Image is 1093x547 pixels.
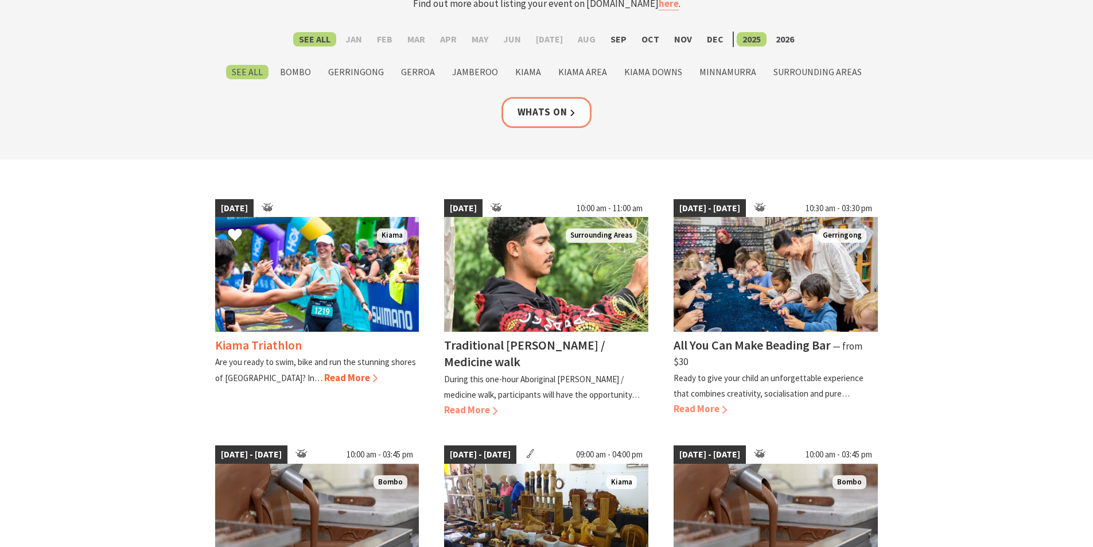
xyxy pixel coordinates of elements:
[444,199,483,218] span: [DATE]
[674,199,878,418] a: [DATE] - [DATE] 10:30 am - 03:30 pm groups family kids adults can all bead at our workshops Gerri...
[216,216,254,255] button: Click to Favourite Kiama Triathlon
[674,199,746,218] span: [DATE] - [DATE]
[434,32,462,46] label: Apr
[770,32,800,46] label: 2026
[402,32,431,46] label: Mar
[566,228,637,243] span: Surrounding Areas
[674,373,863,399] p: Ready to give your child an unforgettable experience that combines creativity, socialisation and ...
[553,65,613,79] label: Kiama Area
[674,402,727,415] span: Read More
[466,32,494,46] label: May
[226,65,269,79] label: See All
[768,65,868,79] label: Surrounding Areas
[737,32,767,46] label: 2025
[570,445,648,464] span: 09:00 am - 04:00 pm
[215,199,419,418] a: [DATE] kiamatriathlon Kiama Kiama Triathlon Are you ready to swim, bike and run the stunning shor...
[606,475,637,490] span: Kiama
[572,32,601,46] label: Aug
[694,65,762,79] label: Minnamurra
[701,32,729,46] label: Dec
[509,65,547,79] label: Kiama
[674,337,831,353] h4: All You Can Make Beading Bar
[215,356,416,383] p: Are you ready to swim, bike and run the stunning shores of [GEOGRAPHIC_DATA]? In…
[668,32,698,46] label: Nov
[446,65,504,79] label: Jamberoo
[322,65,390,79] label: Gerringong
[293,32,336,46] label: See All
[444,199,648,418] a: [DATE] 10:00 am - 11:00 am Surrounding Areas Traditional [PERSON_NAME] / Medicine walk During thi...
[215,445,287,464] span: [DATE] - [DATE]
[274,65,317,79] label: Bombo
[501,97,592,127] a: Whats On
[324,371,378,384] span: Read More
[377,228,407,243] span: Kiama
[605,32,632,46] label: Sep
[571,199,648,218] span: 10:00 am - 11:00 am
[395,65,441,79] label: Gerroa
[636,32,665,46] label: Oct
[619,65,688,79] label: Kiama Downs
[215,199,254,218] span: [DATE]
[340,32,368,46] label: Jan
[530,32,569,46] label: [DATE]
[444,374,640,400] p: During this one-hour Aboriginal [PERSON_NAME] / medicine walk, participants will have the opportu...
[674,217,878,332] img: groups family kids adults can all bead at our workshops
[444,404,497,416] span: Read More
[444,445,516,464] span: [DATE] - [DATE]
[818,228,866,243] span: Gerringong
[444,337,605,370] h4: Traditional [PERSON_NAME] / Medicine walk
[371,32,398,46] label: Feb
[833,475,866,490] span: Bombo
[674,445,746,464] span: [DATE] - [DATE]
[215,217,419,332] img: kiamatriathlon
[341,445,419,464] span: 10:00 am - 03:45 pm
[497,32,527,46] label: Jun
[800,199,878,218] span: 10:30 am - 03:30 pm
[374,475,407,490] span: Bombo
[215,337,302,353] h4: Kiama Triathlon
[800,445,878,464] span: 10:00 am - 03:45 pm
